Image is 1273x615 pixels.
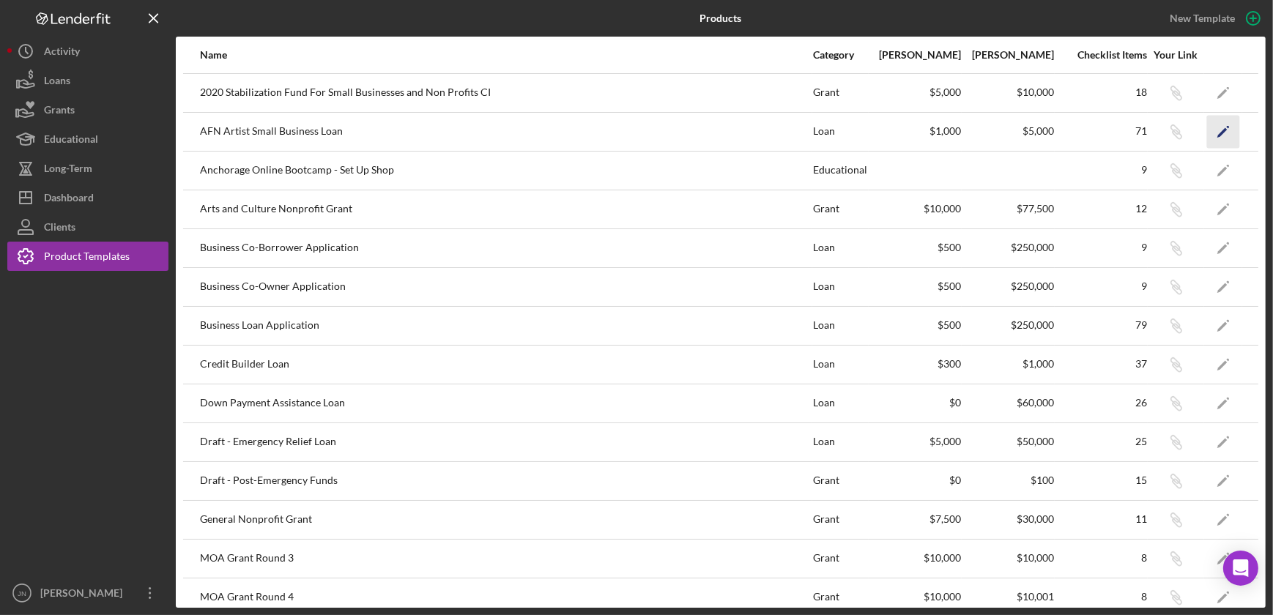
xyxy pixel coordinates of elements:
[962,358,1054,370] div: $1,000
[869,474,961,486] div: $0
[813,75,868,111] div: Grant
[813,307,868,344] div: Loan
[813,230,868,266] div: Loan
[1055,164,1147,176] div: 9
[1055,552,1147,564] div: 8
[813,152,868,189] div: Educational
[962,86,1054,98] div: $10,000
[200,269,812,305] div: Business Co-Owner Application
[1055,513,1147,525] div: 11
[7,183,168,212] button: Dashboard
[813,424,868,461] div: Loan
[7,242,168,271] button: Product Templates
[44,124,98,157] div: Educational
[962,125,1054,137] div: $5,000
[7,212,168,242] button: Clients
[44,95,75,128] div: Grants
[44,212,75,245] div: Clients
[813,463,868,499] div: Grant
[7,95,168,124] button: Grants
[962,49,1054,61] div: [PERSON_NAME]
[200,49,812,61] div: Name
[962,319,1054,331] div: $250,000
[962,397,1054,409] div: $60,000
[200,463,812,499] div: Draft - Post-Emergency Funds
[200,502,812,538] div: General Nonprofit Grant
[37,578,132,611] div: [PERSON_NAME]
[869,86,961,98] div: $5,000
[813,113,868,150] div: Loan
[869,358,961,370] div: $300
[200,152,812,189] div: Anchorage Online Bootcamp - Set Up Shop
[1055,436,1147,447] div: 25
[869,552,961,564] div: $10,000
[869,49,961,61] div: [PERSON_NAME]
[1055,86,1147,98] div: 18
[962,280,1054,292] div: $250,000
[813,191,868,228] div: Grant
[1055,49,1147,61] div: Checklist Items
[700,12,742,24] b: Products
[962,242,1054,253] div: $250,000
[813,502,868,538] div: Grant
[1148,49,1203,61] div: Your Link
[962,474,1054,486] div: $100
[962,591,1054,603] div: $10,001
[18,589,26,597] text: JN
[44,66,70,99] div: Loans
[869,203,961,215] div: $10,000
[1055,591,1147,603] div: 8
[962,513,1054,525] div: $30,000
[869,591,961,603] div: $10,000
[7,66,168,95] button: Loans
[869,397,961,409] div: $0
[200,307,812,344] div: Business Loan Application
[44,183,94,216] div: Dashboard
[1055,203,1147,215] div: 12
[1055,242,1147,253] div: 9
[813,385,868,422] div: Loan
[200,191,812,228] div: Arts and Culture Nonprofit Grant
[44,37,80,70] div: Activity
[44,154,92,187] div: Long-Term
[869,513,961,525] div: $7,500
[869,242,961,253] div: $500
[869,436,961,447] div: $5,000
[200,113,812,150] div: AFN Artist Small Business Loan
[7,124,168,154] button: Educational
[200,540,812,577] div: MOA Grant Round 3
[1161,7,1266,29] button: New Template
[1055,474,1147,486] div: 15
[869,125,961,137] div: $1,000
[200,346,812,383] div: Credit Builder Loan
[7,154,168,183] button: Long-Term
[7,578,168,608] button: JN[PERSON_NAME]
[200,424,812,461] div: Draft - Emergency Relief Loan
[1055,125,1147,137] div: 71
[200,75,812,111] div: 2020 Stabilization Fund For Small Businesses and Non Profits CI
[1170,7,1235,29] div: New Template
[813,49,868,61] div: Category
[813,269,868,305] div: Loan
[44,242,130,275] div: Product Templates
[962,436,1054,447] div: $50,000
[1055,358,1147,370] div: 37
[869,319,961,331] div: $500
[1055,397,1147,409] div: 26
[1055,280,1147,292] div: 9
[200,230,812,266] div: Business Co-Borrower Application
[962,552,1054,564] div: $10,000
[813,346,868,383] div: Loan
[962,203,1054,215] div: $77,500
[813,540,868,577] div: Grant
[200,385,812,422] div: Down Payment Assistance Loan
[7,37,168,66] button: Activity
[869,280,961,292] div: $500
